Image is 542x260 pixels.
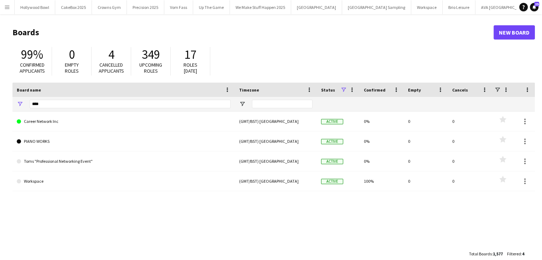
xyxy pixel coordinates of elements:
div: 0 [448,171,492,191]
a: New Board [494,25,535,40]
div: 0 [404,131,448,151]
div: 0% [360,151,404,171]
span: Cancelled applicants [99,62,124,74]
span: 4 [108,47,114,62]
span: Filtered [507,251,521,256]
span: Active [321,139,343,144]
span: Confirmed [364,87,386,93]
span: Cancels [452,87,468,93]
span: Confirmed applicants [20,62,45,74]
div: 0 [404,111,448,131]
div: 100% [360,171,404,191]
span: Active [321,119,343,124]
div: (GMT/BST) [GEOGRAPHIC_DATA] [235,151,317,171]
span: Empty roles [65,62,79,74]
span: Empty [408,87,421,93]
span: 17 [184,47,196,62]
button: Precision 2025 [127,0,164,14]
div: 0 [448,131,492,151]
div: (GMT/BST) [GEOGRAPHIC_DATA] [235,131,317,151]
div: 0 [448,151,492,171]
button: Crowns Gym [92,0,127,14]
button: We Make Stuff Happen 2025 [230,0,291,14]
button: Vom Fass [164,0,193,14]
button: Open Filter Menu [17,101,23,107]
button: [GEOGRAPHIC_DATA] Sampling [342,0,411,14]
button: Hollywood Bowl [15,0,55,14]
span: 4 [522,251,524,256]
button: Workspace [411,0,443,14]
span: Active [321,159,343,164]
a: Career Network Inc [17,111,231,131]
button: Brio Leisure [443,0,475,14]
div: 0% [360,131,404,151]
span: Status [321,87,335,93]
a: Toms "Professional Networking Event" [17,151,231,171]
a: Workspace [17,171,231,191]
span: Timezone [239,87,259,93]
span: Roles [DATE] [184,62,197,74]
h1: Boards [12,27,494,38]
span: 29 [534,2,539,6]
span: 1,577 [493,251,503,256]
div: 0% [360,111,404,131]
button: AVA [GEOGRAPHIC_DATA] [475,0,534,14]
input: Timezone Filter Input [252,100,313,108]
button: CakeBox 2025 [55,0,92,14]
span: Board name [17,87,41,93]
div: (GMT/BST) [GEOGRAPHIC_DATA] [235,171,317,191]
div: (GMT/BST) [GEOGRAPHIC_DATA] [235,111,317,131]
span: Upcoming roles [139,62,162,74]
a: 29 [530,3,538,11]
button: Up The Game [193,0,230,14]
input: Board name Filter Input [30,100,231,108]
span: 0 [69,47,75,62]
span: 349 [142,47,160,62]
div: 0 [404,151,448,171]
span: 99% [21,47,43,62]
a: PIANO WORKS [17,131,231,151]
div: 0 [404,171,448,191]
span: Active [321,179,343,184]
div: 0 [448,111,492,131]
button: Open Filter Menu [239,101,246,107]
button: [GEOGRAPHIC_DATA] [291,0,342,14]
span: Total Boards [469,251,492,256]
